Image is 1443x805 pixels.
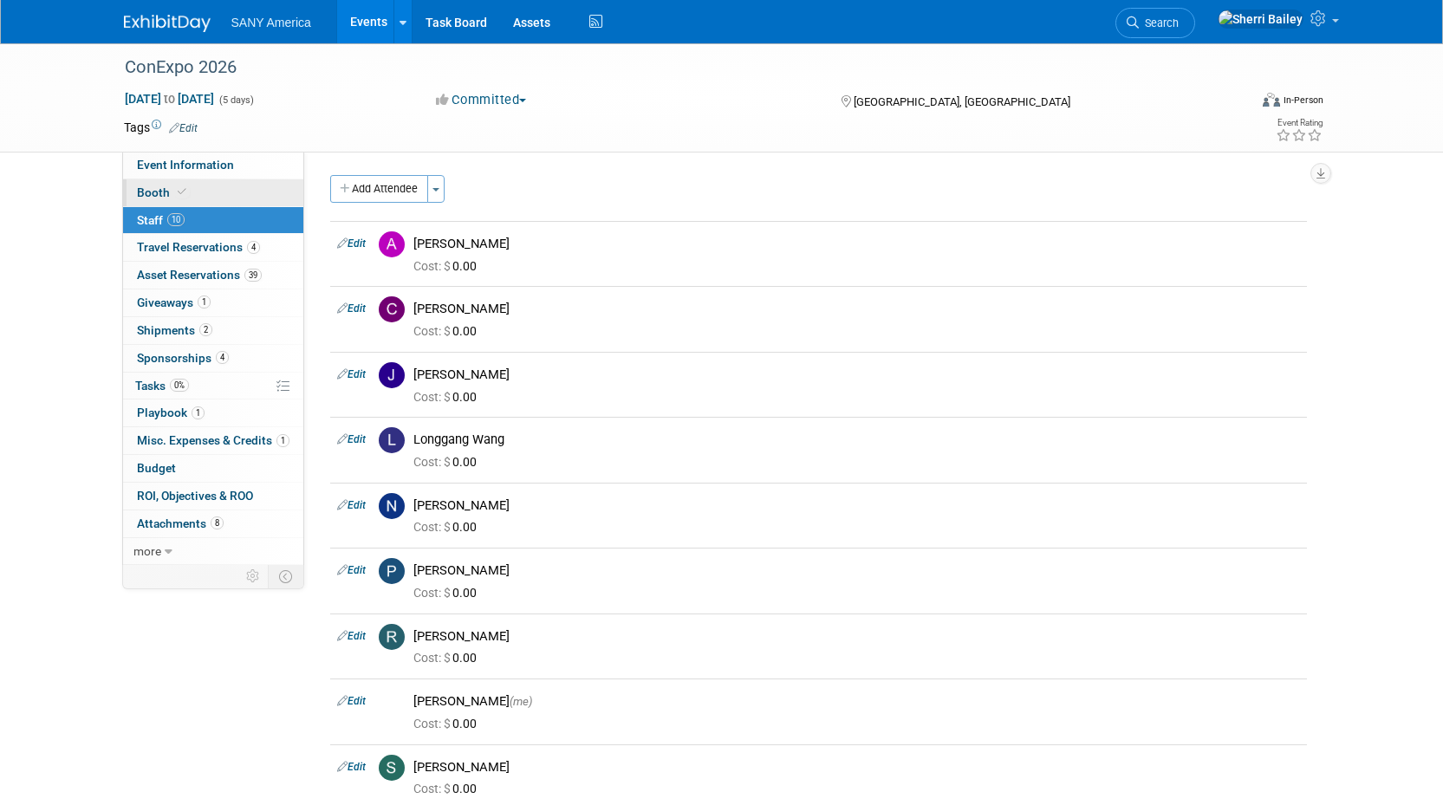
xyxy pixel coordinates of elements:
a: Edit [337,302,366,315]
img: L.jpg [379,427,405,453]
div: ConExpo 2026 [119,52,1222,83]
img: ExhibitDay [124,15,211,32]
span: 1 [192,406,205,419]
div: In-Person [1283,94,1323,107]
span: ROI, Objectives & ROO [137,489,253,503]
span: [DATE] [DATE] [124,91,215,107]
span: 0.00 [413,259,484,273]
span: Staff [137,213,185,227]
a: Tasks0% [123,373,303,399]
span: [GEOGRAPHIC_DATA], [GEOGRAPHIC_DATA] [854,95,1070,108]
div: [PERSON_NAME] [413,628,1300,645]
span: (5 days) [218,94,254,106]
a: Search [1115,8,1195,38]
span: Tasks [135,379,189,393]
div: [PERSON_NAME] [413,759,1300,776]
a: Shipments2 [123,317,303,344]
span: 1 [276,434,289,447]
a: Travel Reservations4 [123,234,303,261]
span: more [133,544,161,558]
a: Staff10 [123,207,303,234]
div: [PERSON_NAME] [413,301,1300,317]
span: 0.00 [413,651,484,665]
span: 0.00 [413,390,484,404]
span: Event Information [137,158,234,172]
i: Booth reservation complete [178,187,186,197]
td: Personalize Event Tab Strip [238,565,269,588]
div: [PERSON_NAME] [413,693,1300,710]
span: Search [1139,16,1179,29]
span: Playbook [137,406,205,419]
div: [PERSON_NAME] [413,497,1300,514]
span: Travel Reservations [137,240,260,254]
span: 0.00 [413,717,484,730]
a: ROI, Objectives & ROO [123,483,303,510]
a: Giveaways1 [123,289,303,316]
span: 10 [167,213,185,226]
span: 0.00 [413,324,484,338]
img: P.jpg [379,558,405,584]
a: Edit [169,122,198,134]
a: Edit [337,237,366,250]
img: S.jpg [379,755,405,781]
img: N.jpg [379,493,405,519]
span: Cost: $ [413,520,452,534]
span: Cost: $ [413,455,452,469]
span: 0.00 [413,455,484,469]
a: Edit [337,761,366,773]
a: Attachments8 [123,510,303,537]
a: Edit [337,433,366,445]
a: Asset Reservations39 [123,262,303,289]
span: Cost: $ [413,390,452,404]
a: Edit [337,499,366,511]
a: Misc. Expenses & Credits1 [123,427,303,454]
span: Cost: $ [413,651,452,665]
div: Longgang Wang [413,432,1300,448]
img: A.jpg [379,231,405,257]
img: J.jpg [379,362,405,388]
a: Event Information [123,152,303,179]
div: [PERSON_NAME] [413,562,1300,579]
span: 39 [244,269,262,282]
td: Tags [124,119,198,136]
button: Committed [430,91,533,109]
span: 0% [170,379,189,392]
div: Event Rating [1276,119,1323,127]
span: 0.00 [413,782,484,795]
span: Cost: $ [413,586,452,600]
img: C.jpg [379,296,405,322]
img: R.jpg [379,624,405,650]
span: 8 [211,516,224,529]
span: 0.00 [413,520,484,534]
a: more [123,538,303,565]
span: Misc. Expenses & Credits [137,433,289,447]
div: [PERSON_NAME] [413,236,1300,252]
a: Sponsorships4 [123,345,303,372]
span: to [161,92,178,106]
span: Cost: $ [413,324,452,338]
a: Edit [337,564,366,576]
img: Format-Inperson.png [1263,93,1280,107]
a: Booth [123,179,303,206]
span: Booth [137,185,190,199]
a: Edit [337,368,366,380]
a: Playbook1 [123,399,303,426]
span: 4 [247,241,260,254]
span: 1 [198,295,211,308]
span: Sponsorships [137,351,229,365]
span: Cost: $ [413,259,452,273]
span: (me) [510,695,532,708]
span: 4 [216,351,229,364]
a: Edit [337,695,366,707]
img: Sherri Bailey [1218,10,1303,29]
span: Shipments [137,323,212,337]
button: Add Attendee [330,175,428,203]
a: Edit [337,630,366,642]
span: Giveaways [137,295,211,309]
span: Asset Reservations [137,268,262,282]
td: Toggle Event Tabs [268,565,303,588]
div: Event Format [1146,90,1324,116]
span: Cost: $ [413,717,452,730]
div: [PERSON_NAME] [413,367,1300,383]
span: SANY America [231,16,311,29]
